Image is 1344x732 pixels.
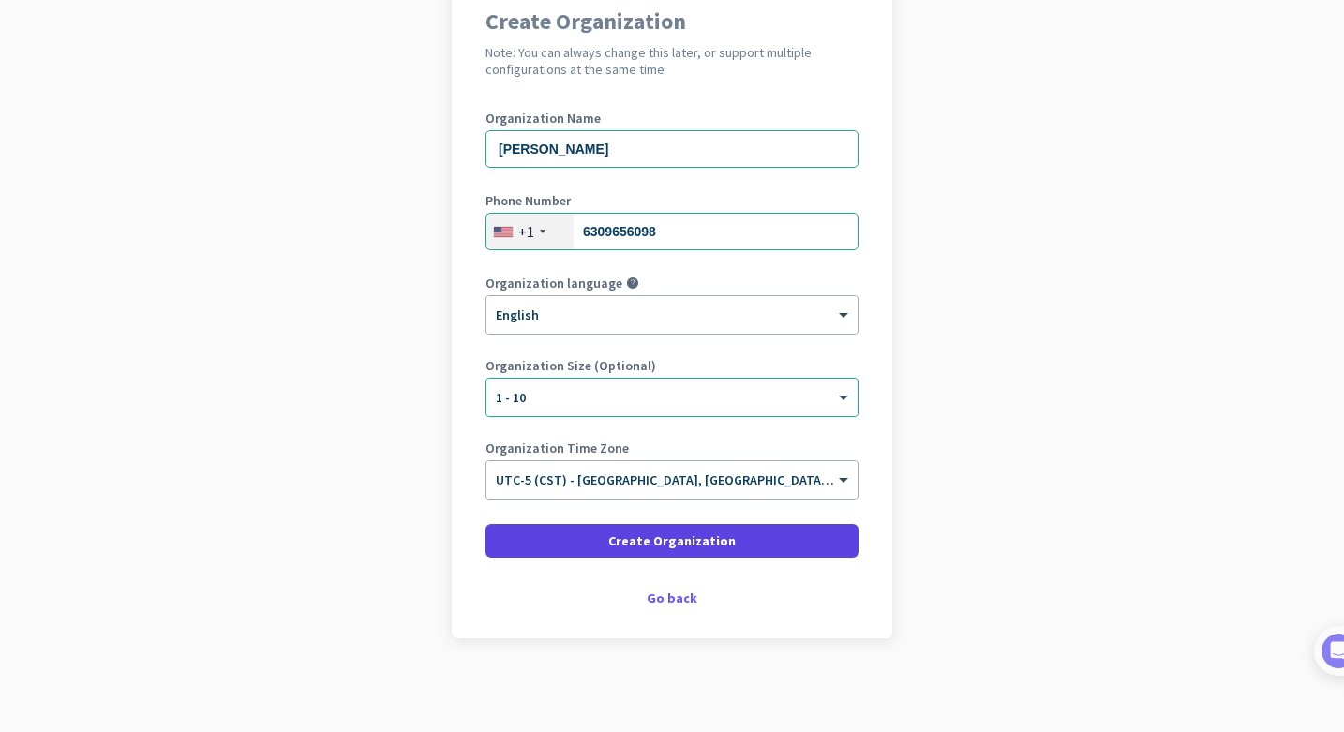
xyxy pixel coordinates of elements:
[485,591,859,605] div: Go back
[485,44,859,78] h2: Note: You can always change this later, or support multiple configurations at the same time
[485,213,859,250] input: 201-555-0123
[485,359,859,372] label: Organization Size (Optional)
[485,276,622,290] label: Organization language
[485,10,859,33] h1: Create Organization
[485,441,859,455] label: Organization Time Zone
[485,112,859,125] label: Organization Name
[485,130,859,168] input: What is the name of your organization?
[485,524,859,558] button: Create Organization
[518,222,534,241] div: +1
[608,531,736,550] span: Create Organization
[485,194,859,207] label: Phone Number
[626,276,639,290] i: help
